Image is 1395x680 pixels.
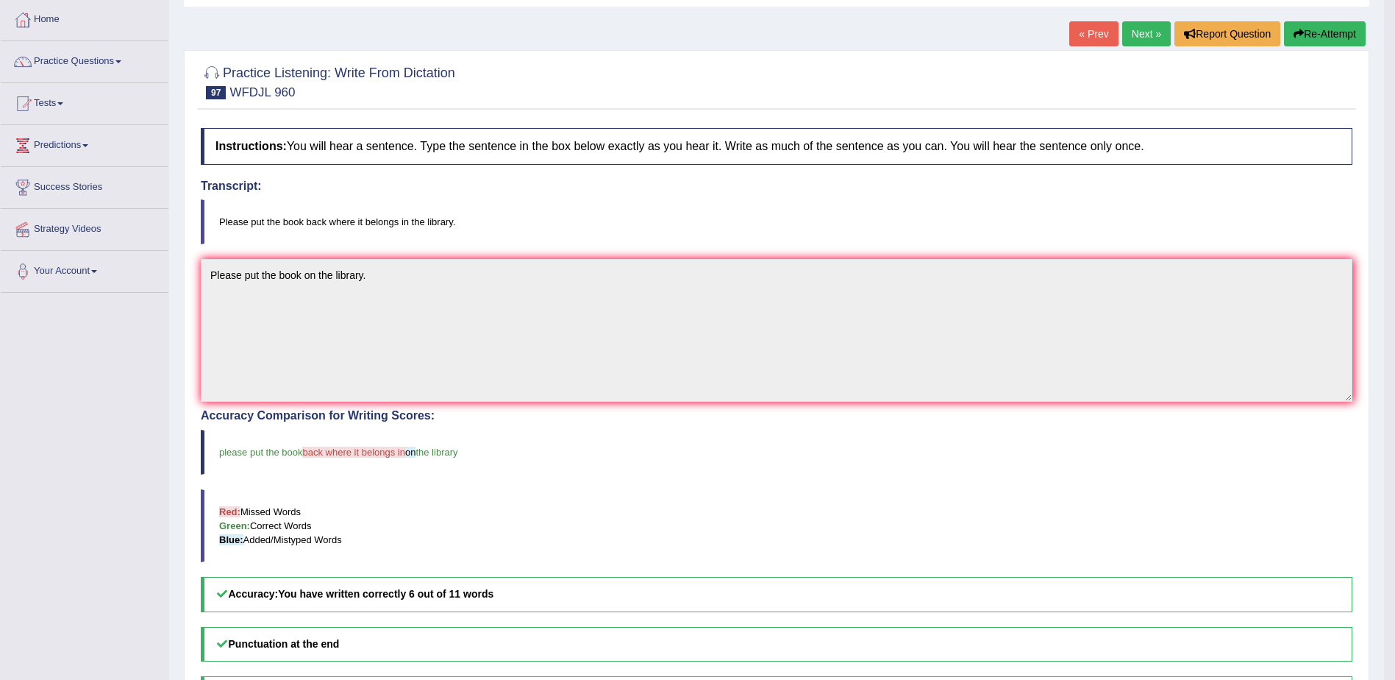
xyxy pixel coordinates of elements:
[201,409,1352,422] h4: Accuracy Comparison for Writing Scores:
[201,199,1352,244] blockquote: Please put the book back where it belongs in the library.
[1174,21,1280,46] button: Report Question
[219,520,250,531] b: Green:
[219,506,240,517] b: Red:
[201,627,1352,662] h5: Punctuation at the end
[1,83,168,120] a: Tests
[206,86,226,99] span: 97
[1069,21,1118,46] a: « Prev
[201,63,455,99] h2: Practice Listening: Write From Dictation
[1,209,168,246] a: Strategy Videos
[1,125,168,162] a: Predictions
[201,577,1352,612] h5: Accuracy:
[1,251,168,288] a: Your Account
[1,41,168,78] a: Practice Questions
[201,180,1352,193] h4: Transcript:
[219,534,243,545] b: Blue:
[405,447,415,458] span: on
[1284,21,1366,46] button: Re-Attempt
[1122,21,1171,46] a: Next »
[219,447,302,458] span: please put the book
[201,128,1352,165] h4: You will hear a sentence. Type the sentence in the box below exactly as you hear it. Write as muc...
[1,167,168,204] a: Success Stories
[215,140,287,152] b: Instructions:
[278,588,493,600] b: You have written correctly 6 out of 11 words
[415,447,457,458] span: the library
[229,85,295,99] small: WFDJL 960
[201,489,1352,562] blockquote: Missed Words Correct Words Added/Mistyped Words
[302,447,404,458] span: back where it belongs in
